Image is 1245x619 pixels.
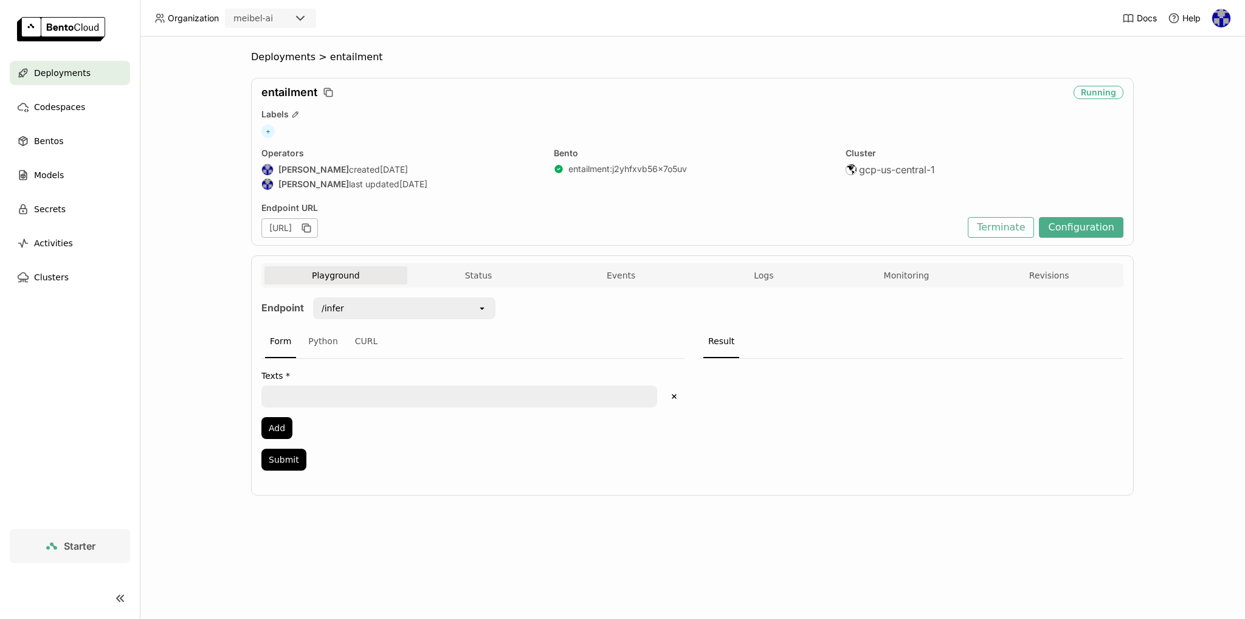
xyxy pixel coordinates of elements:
button: Add [261,417,292,439]
div: Bento [554,148,832,159]
svg: Delete [669,391,680,402]
div: Python [303,325,343,358]
div: meibel-ai [233,12,273,24]
div: Operators [261,148,539,159]
button: Status [407,266,550,285]
button: Revisions [978,266,1120,285]
button: Monitoring [835,266,978,285]
span: entailment [261,86,317,99]
nav: Breadcrumbs navigation [251,51,1134,63]
a: Docs [1122,12,1157,24]
a: Bentos [10,129,130,153]
span: Deployments [251,51,316,63]
span: Help [1182,13,1201,24]
span: gcp-us-central-1 [859,164,935,176]
a: Starter [10,529,130,563]
label: Texts * [261,371,685,381]
div: Endpoint URL [261,202,962,213]
strong: [PERSON_NAME] [278,164,349,175]
span: Codespaces [34,100,85,114]
span: [DATE] [399,179,427,190]
img: Spencer Torene [262,164,273,175]
span: > [316,51,330,63]
div: Running [1074,86,1123,99]
span: Clusters [34,270,69,285]
button: Playground [264,266,407,285]
span: [DATE] [380,164,408,175]
span: Starter [64,540,95,552]
div: [URL] [261,218,318,238]
strong: Endpoint [261,302,304,314]
a: Activities [10,231,130,255]
span: Logs [754,270,773,281]
a: Clusters [10,265,130,289]
span: Secrets [34,202,66,216]
div: last updated [261,178,539,190]
span: Organization [168,13,219,24]
a: Secrets [10,197,130,221]
div: Result [703,325,739,358]
div: Cluster [846,148,1123,159]
img: Spencer Torene [262,179,273,190]
span: Deployments [34,66,91,80]
span: Activities [34,236,73,251]
img: logo [17,17,105,41]
div: Form [265,325,296,358]
span: Bentos [34,134,63,148]
span: Docs [1137,13,1157,24]
span: + [261,125,275,138]
input: Selected meibel-ai. [274,13,275,25]
strong: [PERSON_NAME] [278,179,349,190]
a: Models [10,163,130,187]
span: Models [34,168,64,182]
div: Labels [261,109,1123,120]
span: entailment [330,51,383,63]
a: Codespaces [10,95,130,119]
a: Deployments [10,61,130,85]
input: Selected /infer. [345,302,347,314]
button: Terminate [968,217,1034,238]
svg: open [477,303,487,313]
img: Spencer Torene [1212,9,1230,27]
button: Submit [261,449,306,471]
div: Help [1168,12,1201,24]
button: Configuration [1039,217,1123,238]
div: created [261,164,539,176]
button: Events [550,266,692,285]
div: /infer [322,302,344,314]
div: CURL [350,325,383,358]
a: entailment:j2yhfxvb56x7o5uv [568,164,687,175]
